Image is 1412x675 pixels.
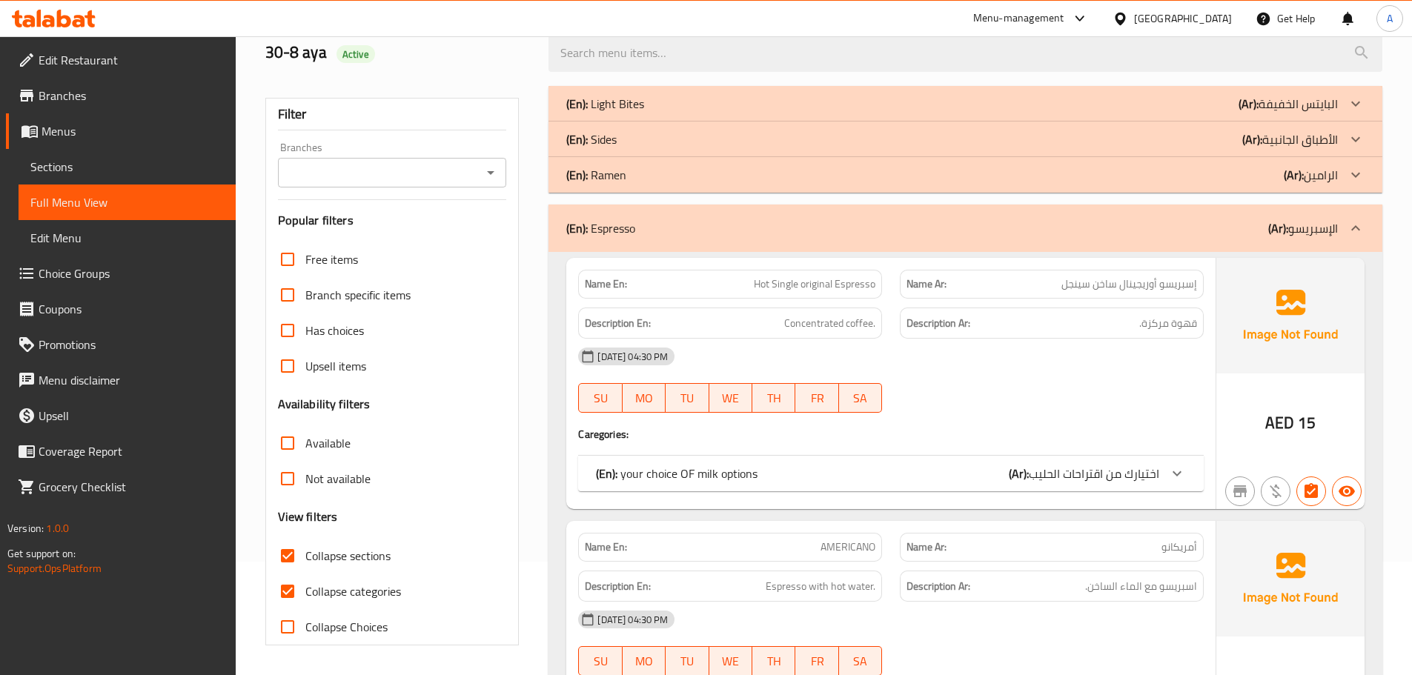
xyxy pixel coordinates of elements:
span: Not available [305,470,371,488]
b: (Ar): [1009,462,1029,485]
input: search [548,34,1382,72]
span: Upsell [39,407,224,425]
p: your choice OF milk options [596,465,758,482]
p: Espresso [566,219,635,237]
button: Purchased item [1261,476,1290,506]
a: Menus [6,113,236,149]
p: الأطباق الجانبية [1242,130,1338,148]
button: TU [666,383,709,413]
span: TH [758,651,789,672]
b: (En): [566,128,588,150]
b: (En): [596,462,617,485]
a: Edit Menu [19,220,236,256]
span: Branch specific items [305,286,411,304]
div: Active [337,45,375,63]
button: Open [480,162,501,183]
button: SA [839,383,882,413]
div: (En): your choice OF milk options(Ar):اختيارك من اقتراحات الحليب [578,456,1204,491]
span: Upsell items [305,357,366,375]
span: Active [337,47,375,61]
span: Menus [42,122,224,140]
b: (Ar): [1242,128,1262,150]
strong: Description Ar: [906,577,970,596]
p: الإسبريسو [1268,219,1338,237]
button: SU [578,383,622,413]
span: Full Menu View [30,193,224,211]
strong: Name Ar: [906,276,947,292]
a: Choice Groups [6,256,236,291]
a: Coupons [6,291,236,327]
p: Sides [566,130,617,148]
div: (En): Ramen(Ar):الرامین [548,157,1382,193]
p: البايتس الخفيفة [1239,95,1338,113]
div: [GEOGRAPHIC_DATA] [1134,10,1232,27]
span: SU [585,388,616,409]
h3: View filters [278,508,338,525]
span: Available [305,434,351,452]
a: Coverage Report [6,433,236,469]
strong: Description En: [585,577,651,596]
a: Edit Restaurant [6,42,236,78]
div: Menu-management [973,10,1064,27]
span: Collapse sections [305,547,391,565]
a: Menu disclaimer [6,362,236,398]
span: Espresso with hot water. [766,577,875,596]
div: (En): Espresso(Ar):الإسبريسو [548,205,1382,252]
span: Coverage Report [39,442,224,460]
h2: 30-8 aya [265,41,531,64]
strong: Name En: [585,276,627,292]
span: SA [845,388,876,409]
img: Ae5nvW7+0k+MAAAAAElFTkSuQmCC [1216,521,1365,636]
p: Light Bites [566,95,644,113]
span: Menu disclaimer [39,371,224,389]
span: اختيارك من اقتراحات الحليب [1029,462,1159,485]
span: Grocery Checklist [39,478,224,496]
span: MO [629,651,660,672]
span: أمريكانو [1161,539,1197,555]
b: (En): [566,164,588,186]
span: 15 [1298,408,1316,437]
span: TH [758,388,789,409]
span: Edit Restaurant [39,51,224,69]
p: الرامین [1284,166,1338,184]
span: SU [585,651,616,672]
span: Choice Groups [39,265,224,282]
b: (Ar): [1239,93,1259,115]
span: 1.0.0 [46,519,69,538]
span: Collapse Choices [305,618,388,636]
span: Get support on: [7,544,76,563]
a: Promotions [6,327,236,362]
span: TU [672,388,703,409]
div: (En): Sides(Ar):الأطباق الجانبية [548,122,1382,157]
h3: Availability filters [278,396,371,413]
strong: Description Ar: [906,314,970,333]
b: (En): [566,93,588,115]
span: AMERICANO [821,539,875,555]
span: Version: [7,519,44,538]
h4: Caregories: [578,427,1204,442]
a: Grocery Checklist [6,469,236,505]
b: (Ar): [1284,164,1304,186]
button: MO [623,383,666,413]
span: Concentrated coffee. [784,314,875,333]
b: (Ar): [1268,217,1288,239]
strong: Description En: [585,314,651,333]
span: WE [715,388,746,409]
span: Edit Menu [30,229,224,247]
span: FR [801,388,832,409]
a: Sections [19,149,236,184]
span: Branches [39,87,224,104]
p: Ramen [566,166,626,184]
img: Ae5nvW7+0k+MAAAAAElFTkSuQmCC [1216,258,1365,373]
button: FR [795,383,838,413]
span: Sections [30,158,224,176]
span: Has choices [305,322,364,339]
b: (En): [566,217,588,239]
div: (En): Light Bites(Ar):البايتس الخفيفة [548,86,1382,122]
span: Hot Single original Espresso [754,276,875,292]
span: MO [629,388,660,409]
h3: Popular filters [278,212,507,229]
a: Upsell [6,398,236,433]
a: Support.OpsPlatform [7,559,102,578]
a: Branches [6,78,236,113]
